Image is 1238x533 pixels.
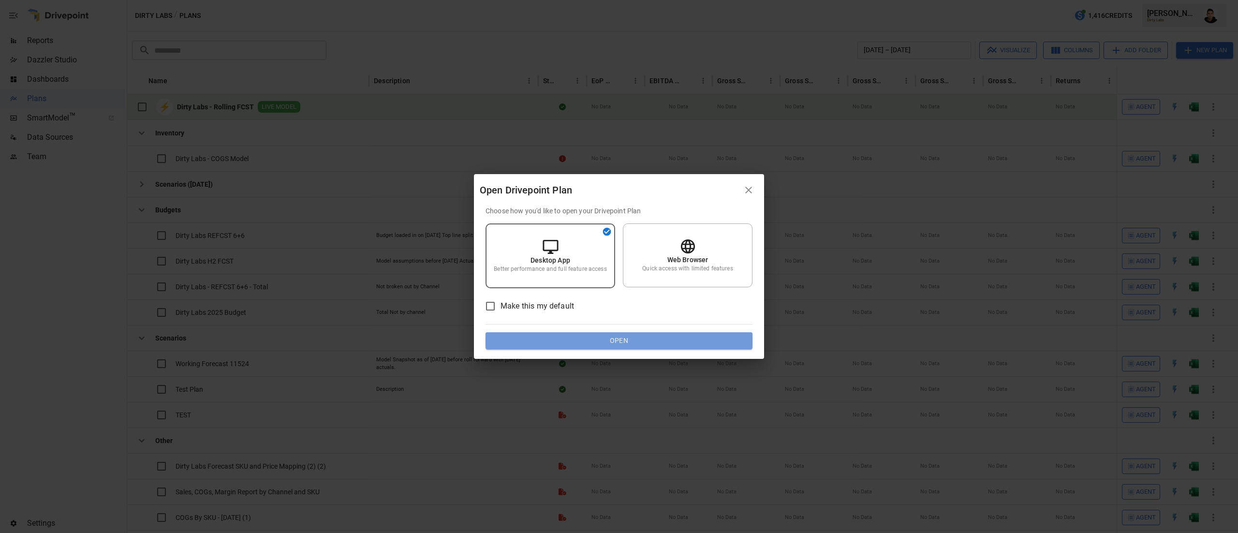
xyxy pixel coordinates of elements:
span: Make this my default [501,300,574,312]
button: Open [486,332,752,350]
p: Quick access with limited features [642,265,733,273]
p: Web Browser [667,255,708,265]
p: Better performance and full feature access [494,265,606,273]
div: Open Drivepoint Plan [480,182,739,198]
p: Desktop App [531,255,570,265]
p: Choose how you'd like to open your Drivepoint Plan [486,206,752,216]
